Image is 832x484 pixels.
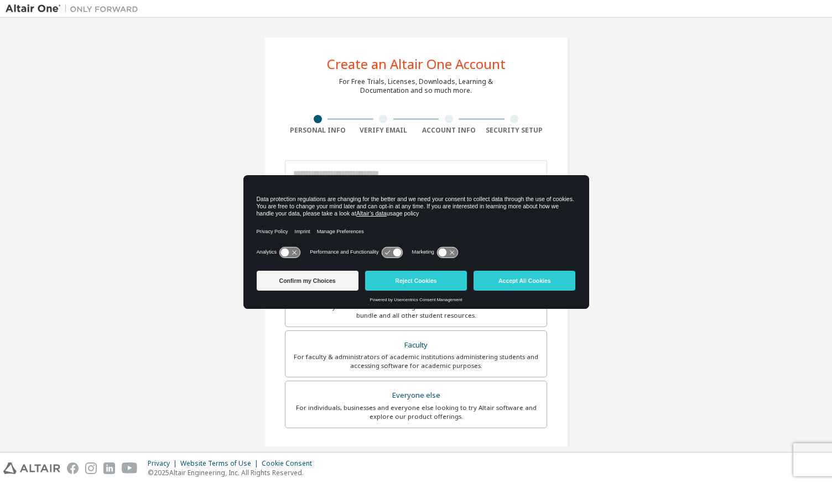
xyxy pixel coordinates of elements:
[292,302,540,320] div: For currently enrolled students looking to access the free Altair Student Edition bundle and all ...
[103,462,115,474] img: linkedin.svg
[67,462,79,474] img: facebook.svg
[482,126,548,135] div: Security Setup
[292,353,540,370] div: For faculty & administrators of academic institutions administering students and accessing softwa...
[3,462,60,474] img: altair_logo.svg
[339,77,493,95] div: For Free Trials, Licenses, Downloads, Learning & Documentation and so much more.
[292,403,540,421] div: For individuals, businesses and everyone else looking to try Altair software and explore our prod...
[285,126,351,135] div: Personal Info
[285,445,547,462] div: Your Profile
[148,468,319,477] p: © 2025 Altair Engineering, Inc. All Rights Reserved.
[292,388,540,403] div: Everyone else
[148,459,180,468] div: Privacy
[180,459,262,468] div: Website Terms of Use
[262,459,319,468] div: Cookie Consent
[327,57,506,71] div: Create an Altair One Account
[6,3,144,14] img: Altair One
[292,338,540,353] div: Faculty
[416,126,482,135] div: Account Info
[122,462,138,474] img: youtube.svg
[85,462,97,474] img: instagram.svg
[351,126,417,135] div: Verify Email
